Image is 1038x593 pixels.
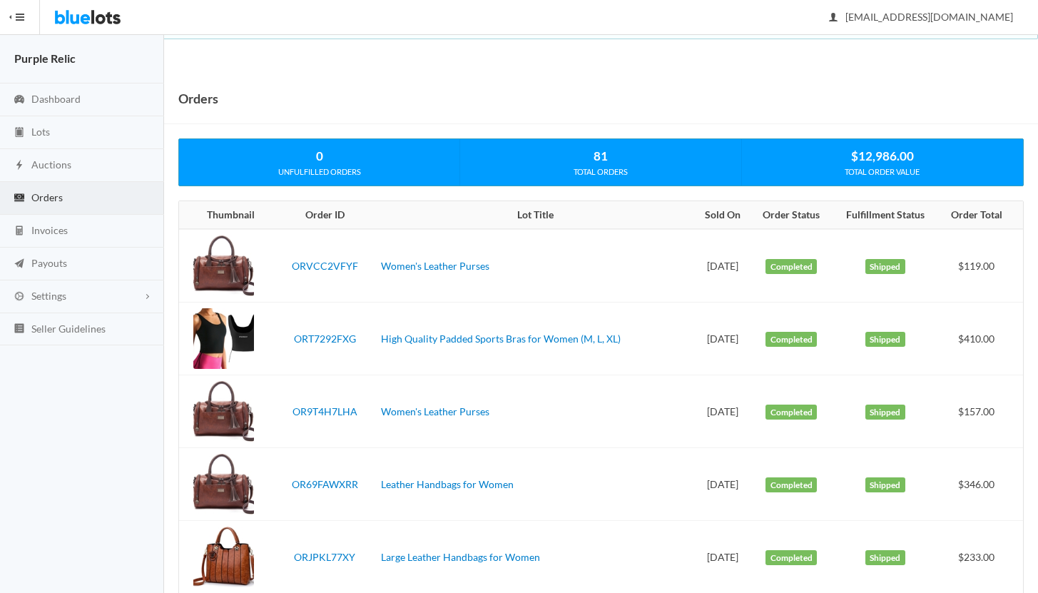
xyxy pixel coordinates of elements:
[381,405,489,417] a: Women's Leather Purses
[750,201,832,230] th: Order Status
[865,550,905,566] label: Shipped
[865,477,905,493] label: Shipped
[695,201,750,230] th: Sold On
[695,375,750,448] td: [DATE]
[695,229,750,303] td: [DATE]
[14,51,76,65] strong: Purple Relic
[12,225,26,238] ion-icon: calculator
[381,333,621,345] a: High Quality Padded Sports Bras for Women (M, L, XL)
[381,260,489,272] a: Women's Leather Purses
[179,166,459,178] div: UNFULFILLED ORDERS
[316,148,323,163] strong: 0
[12,93,26,107] ion-icon: speedometer
[31,158,71,171] span: Auctions
[12,258,26,271] ion-icon: paper plane
[31,290,66,302] span: Settings
[178,88,218,109] h1: Orders
[31,191,63,203] span: Orders
[594,148,608,163] strong: 81
[830,11,1013,23] span: [EMAIL_ADDRESS][DOMAIN_NAME]
[12,323,26,336] ion-icon: list box
[179,201,275,230] th: Thumbnail
[765,332,817,348] label: Completed
[31,323,106,335] span: Seller Guidelines
[851,148,914,163] strong: $12,986.00
[31,93,81,105] span: Dashboard
[12,126,26,140] ion-icon: clipboard
[938,303,1023,375] td: $410.00
[292,260,358,272] a: ORVCC2VFYF
[275,201,375,230] th: Order ID
[832,201,938,230] th: Fulfillment Status
[865,259,905,275] label: Shipped
[742,166,1023,178] div: TOTAL ORDER VALUE
[12,290,26,304] ion-icon: cog
[294,333,356,345] a: ORT7292FXG
[765,259,817,275] label: Completed
[12,159,26,173] ion-icon: flash
[460,166,741,178] div: TOTAL ORDERS
[865,332,905,348] label: Shipped
[31,224,68,236] span: Invoices
[292,478,358,490] a: OR69FAWXRR
[865,405,905,420] label: Shipped
[381,551,540,563] a: Large Leather Handbags for Women
[826,11,840,25] ion-icon: person
[375,201,695,230] th: Lot Title
[381,478,514,490] a: Leather Handbags for Women
[695,303,750,375] td: [DATE]
[765,550,817,566] label: Completed
[765,405,817,420] label: Completed
[938,375,1023,448] td: $157.00
[695,448,750,521] td: [DATE]
[12,192,26,206] ion-icon: cash
[938,448,1023,521] td: $346.00
[938,229,1023,303] td: $119.00
[938,201,1023,230] th: Order Total
[294,551,355,563] a: ORJPKL77XY
[31,257,67,269] span: Payouts
[765,477,817,493] label: Completed
[292,405,357,417] a: OR9T4H7LHA
[31,126,50,138] span: Lots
